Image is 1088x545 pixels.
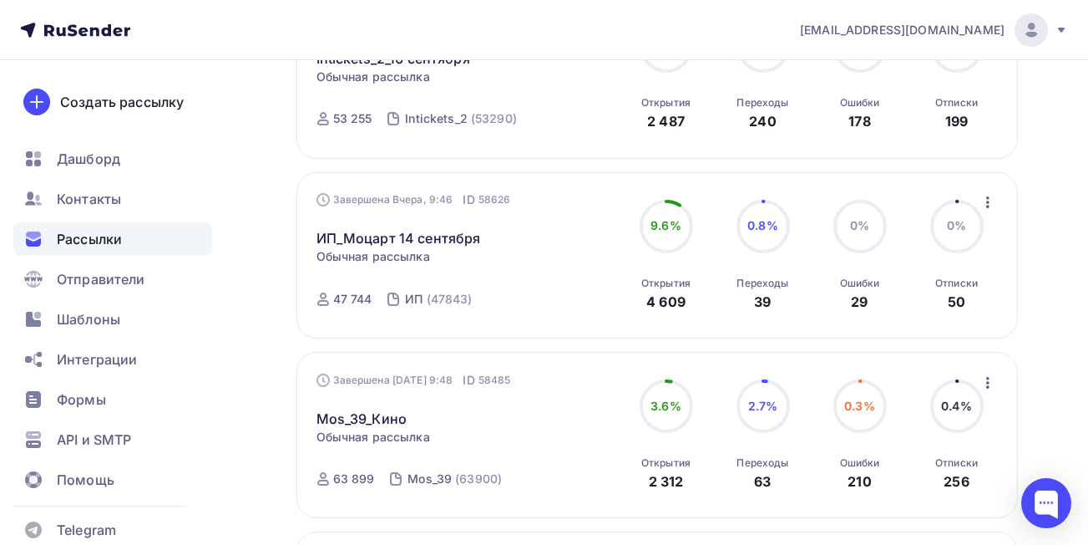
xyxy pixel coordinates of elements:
span: Обычная рассылка [316,69,430,85]
div: Intickets_2 [405,110,468,127]
div: 178 [848,111,870,131]
span: Помощь [57,470,114,490]
div: Переходы [736,456,788,470]
span: Рассылки [57,229,122,249]
span: Telegram [57,520,116,540]
div: 63 [754,471,771,492]
span: Обычная рассылка [316,248,430,265]
div: 240 [749,111,776,131]
a: Формы [13,383,212,416]
span: 0.4% [941,399,972,413]
a: Отправители [13,262,212,296]
div: (47843) [427,291,473,308]
div: 29 [851,292,868,312]
div: 256 [944,471,969,492]
a: ИП_Моцарт 14 сентября [316,228,481,248]
div: 210 [848,471,871,492]
div: Открытия [641,96,691,110]
div: Открытия [641,277,691,290]
span: Контакты [57,189,121,209]
div: Переходы [736,96,788,110]
div: 2 312 [649,471,684,492]
a: Intickets_2 (53290) [403,105,519,132]
span: 0% [947,218,966,232]
div: Отписки [935,277,978,290]
div: 4 609 [646,292,686,312]
span: Отправители [57,269,145,289]
div: Завершена Вчера, 9:46 [316,191,511,208]
a: Контакты [13,182,212,216]
span: Шаблоны [57,309,120,329]
div: Ошибки [840,96,880,110]
span: Интеграции [57,349,137,369]
div: 39 [754,292,771,312]
div: Переходы [736,277,788,290]
div: Отписки [935,456,978,470]
span: 2.7% [748,399,778,413]
div: Отписки [935,96,978,110]
div: 50 [948,292,965,312]
span: [EMAIL_ADDRESS][DOMAIN_NAME] [800,22,1005,38]
div: Открытия [641,456,691,470]
a: Шаблоны [13,303,212,336]
a: Mos_39 (63900) [406,466,504,492]
div: Ошибки [840,277,880,290]
span: 0.8% [747,218,778,232]
div: 47 744 [333,291,372,308]
span: 58626 [478,191,511,208]
span: Дашборд [57,149,120,169]
div: Создать рассылку [60,92,184,112]
span: 0% [850,218,869,232]
div: ИП [405,291,423,308]
span: 3.6% [650,399,681,413]
a: Дашборд [13,142,212,176]
a: [EMAIL_ADDRESS][DOMAIN_NAME] [800,13,1068,47]
span: ID [463,191,474,208]
div: 63 899 [333,471,375,487]
span: 58485 [478,372,511,389]
span: API и SMTP [57,430,131,450]
span: Формы [57,390,106,410]
span: Обычная рассылка [316,429,430,446]
div: (63900) [455,471,502,487]
span: 0.3% [844,399,875,413]
div: 199 [945,111,968,131]
div: Mos_39 [407,471,452,487]
div: 53 255 [333,110,372,127]
span: 9.6% [650,218,681,232]
span: ID [463,372,474,389]
div: 2 487 [647,111,685,131]
div: (53290) [471,110,517,127]
a: Mos_39_Кино [316,409,407,429]
a: Рассылки [13,222,212,256]
a: ИП (47843) [403,286,473,313]
div: Ошибки [840,456,880,470]
div: Завершена [DATE] 9:48 [316,372,511,389]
